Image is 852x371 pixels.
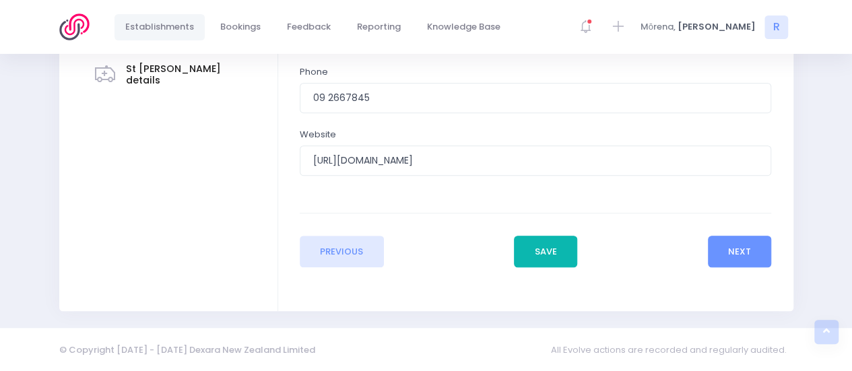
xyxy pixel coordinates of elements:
[300,236,384,268] button: Previous
[114,14,205,40] a: Establishments
[220,20,261,34] span: Bookings
[276,14,342,40] a: Feedback
[300,128,336,141] label: Website
[641,20,676,34] span: Mōrena,
[357,20,401,34] span: Reporting
[209,14,272,40] a: Bookings
[59,343,315,356] span: © Copyright [DATE] - [DATE] Dexara New Zealand Limited
[551,337,793,363] span: All Evolve actions are recorded and regularly audited.
[416,14,512,40] a: Knowledge Base
[126,63,242,86] h3: St [PERSON_NAME] details
[514,236,577,268] button: Save
[300,65,328,79] label: Phone
[708,236,772,268] button: Next
[287,20,331,34] span: Feedback
[59,13,98,40] img: Logo
[346,14,412,40] a: Reporting
[678,20,756,34] span: [PERSON_NAME]
[125,20,194,34] span: Establishments
[427,20,500,34] span: Knowledge Base
[764,15,788,39] span: R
